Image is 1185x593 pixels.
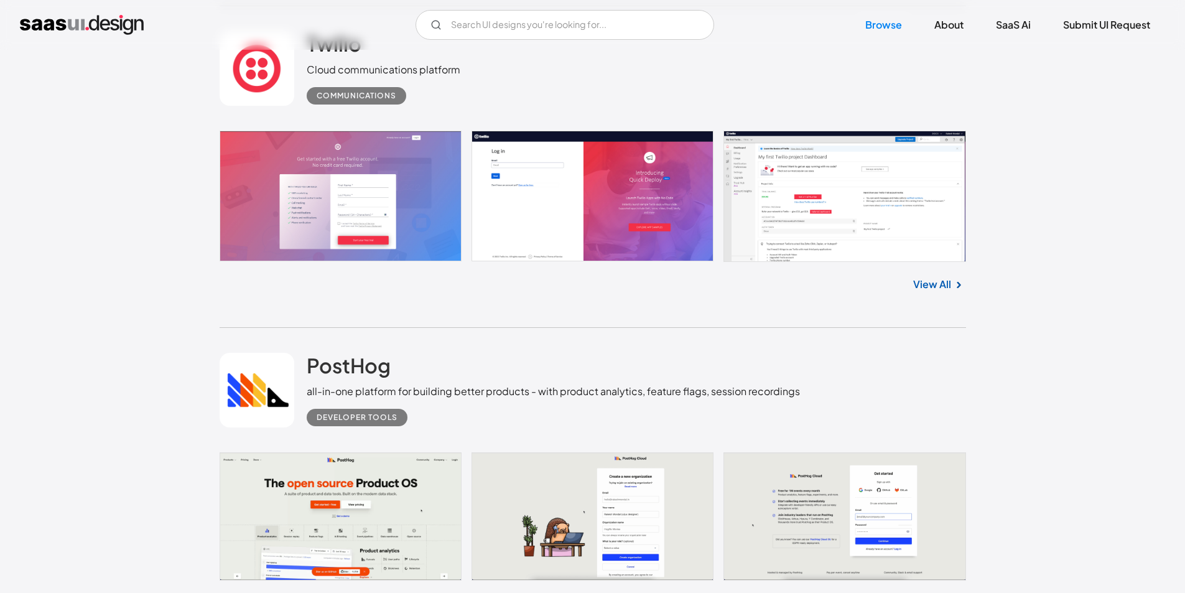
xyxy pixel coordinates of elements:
[307,353,391,378] h2: PostHog
[20,15,144,35] a: home
[850,11,917,39] a: Browse
[307,384,800,399] div: all-in-one platform for building better products - with product analytics, feature flags, session...
[919,11,978,39] a: About
[913,277,951,292] a: View All
[416,10,714,40] input: Search UI designs you're looking for...
[416,10,714,40] form: Email Form
[317,410,397,425] div: Developer tools
[317,88,396,103] div: Communications
[981,11,1046,39] a: SaaS Ai
[1048,11,1165,39] a: Submit UI Request
[307,62,460,77] div: Cloud communications platform
[307,353,391,384] a: PostHog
